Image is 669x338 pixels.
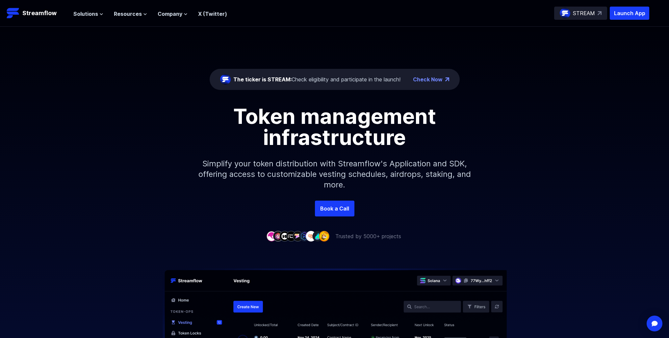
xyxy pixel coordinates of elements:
[114,10,142,18] span: Resources
[315,201,354,216] a: Book a Call
[266,231,277,241] img: company-1
[598,11,602,15] img: top-right-arrow.svg
[560,8,570,18] img: streamflow-logo-circle.png
[293,231,303,241] img: company-5
[273,231,283,241] img: company-2
[413,75,443,83] a: Check Now
[198,11,227,17] a: X (Twitter)
[312,231,323,241] img: company-8
[114,10,147,18] button: Resources
[299,231,310,241] img: company-6
[193,148,476,201] p: Simplify your token distribution with Streamflow's Application and SDK, offering access to custom...
[73,10,103,18] button: Solutions
[286,231,296,241] img: company-4
[335,232,401,240] p: Trusted by 5000+ projects
[233,76,292,83] span: The ticker is STREAM:
[7,7,67,20] a: Streamflow
[233,75,400,83] div: Check eligibility and participate in the launch!
[220,74,231,85] img: streamflow-logo-circle.png
[647,316,662,331] div: Open Intercom Messenger
[610,7,649,20] button: Launch App
[158,10,182,18] span: Company
[22,9,57,18] p: Streamflow
[306,231,316,241] img: company-7
[445,77,449,81] img: top-right-arrow.png
[158,10,188,18] button: Company
[187,106,483,148] h1: Token management infrastructure
[319,231,329,241] img: company-9
[573,9,595,17] p: STREAM
[7,7,20,20] img: Streamflow Logo
[554,7,607,20] a: STREAM
[279,231,290,241] img: company-3
[73,10,98,18] span: Solutions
